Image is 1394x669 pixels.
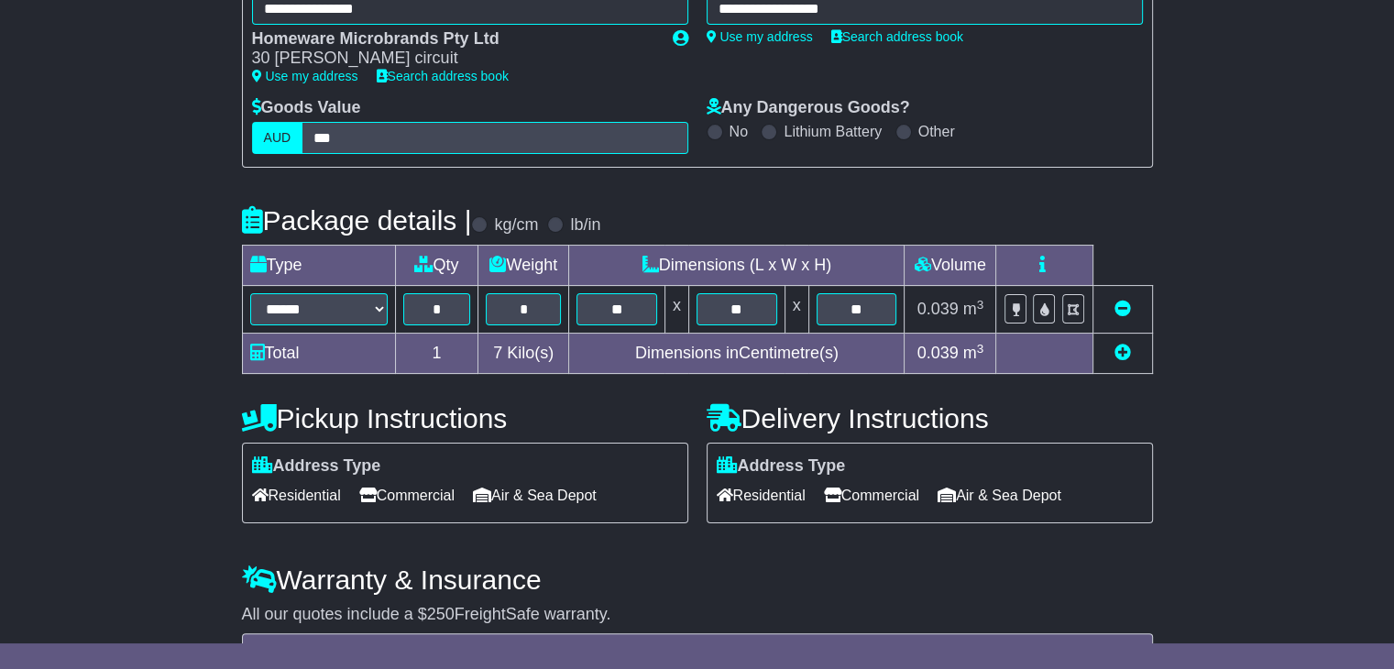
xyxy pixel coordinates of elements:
span: Residential [717,481,806,510]
td: Qty [395,246,478,286]
a: Remove this item [1114,300,1131,318]
td: Weight [478,246,569,286]
h4: Pickup Instructions [242,403,688,433]
span: Air & Sea Depot [473,481,597,510]
label: Other [918,123,955,140]
label: lb/in [570,215,600,236]
div: All our quotes include a $ FreightSafe warranty. [242,605,1153,625]
label: Address Type [252,456,381,477]
span: Commercial [824,481,919,510]
span: 7 [493,344,502,362]
label: Lithium Battery [784,123,882,140]
a: Use my address [707,29,813,44]
td: Kilo(s) [478,334,569,374]
h4: Warranty & Insurance [242,565,1153,595]
a: Search address book [831,29,963,44]
td: Total [242,334,395,374]
a: Search address book [377,69,509,83]
label: Any Dangerous Goods? [707,98,910,118]
span: m [963,344,984,362]
label: Goods Value [252,98,361,118]
label: No [730,123,748,140]
label: kg/cm [494,215,538,236]
td: x [785,286,808,334]
span: Air & Sea Depot [938,481,1061,510]
td: x [664,286,688,334]
h4: Package details | [242,205,472,236]
span: Residential [252,481,341,510]
a: Use my address [252,69,358,83]
td: Type [242,246,395,286]
div: 30 [PERSON_NAME] circuit [252,49,654,69]
span: 0.039 [917,300,959,318]
span: m [963,300,984,318]
sup: 3 [977,298,984,312]
td: Dimensions (L x W x H) [569,246,905,286]
a: Add new item [1114,344,1131,362]
span: 250 [427,605,455,623]
sup: 3 [977,342,984,356]
div: Homeware Microbrands Pty Ltd [252,29,654,49]
span: 0.039 [917,344,959,362]
span: Commercial [359,481,455,510]
h4: Delivery Instructions [707,403,1153,433]
td: 1 [395,334,478,374]
label: Address Type [717,456,846,477]
td: Dimensions in Centimetre(s) [569,334,905,374]
td: Volume [905,246,996,286]
label: AUD [252,122,303,154]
